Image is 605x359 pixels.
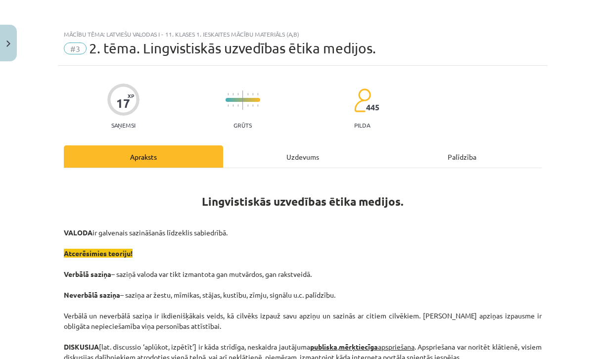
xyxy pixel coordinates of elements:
img: icon-short-line-57e1e144782c952c97e751825c79c345078a6d821885a25fce030b3d8c18986b.svg [233,104,233,107]
u: apspriešana [339,342,415,351]
strong: VALODA [64,228,93,237]
span: XP [128,93,134,98]
div: Palīdzība [382,145,542,168]
span: 445 [366,103,379,112]
img: icon-short-line-57e1e144782c952c97e751825c79c345078a6d821885a25fce030b3d8c18986b.svg [252,104,253,107]
img: icon-short-line-57e1e144782c952c97e751825c79c345078a6d821885a25fce030b3d8c18986b.svg [247,93,248,95]
img: icon-short-line-57e1e144782c952c97e751825c79c345078a6d821885a25fce030b3d8c18986b.svg [228,93,229,95]
img: icon-short-line-57e1e144782c952c97e751825c79c345078a6d821885a25fce030b3d8c18986b.svg [233,93,233,95]
div: Mācību tēma: Latviešu valodas i - 11. klases 1. ieskaites mācību materiāls (a,b) [64,31,542,38]
div: Apraksts [64,145,223,168]
img: icon-close-lesson-0947bae3869378f0d4975bcd49f059093ad1ed9edebbc8119c70593378902aed.svg [6,41,10,47]
b: Lingvistiskās uzvedības ētika medijos. [202,194,404,209]
strong: publiska [310,342,337,351]
img: icon-short-line-57e1e144782c952c97e751825c79c345078a6d821885a25fce030b3d8c18986b.svg [257,93,258,95]
span: #3 [64,43,87,54]
p: Saņemsi [107,122,140,129]
strong: Verbālā saziņa [64,269,111,278]
img: icon-short-line-57e1e144782c952c97e751825c79c345078a6d821885a25fce030b3d8c18986b.svg [252,93,253,95]
img: icon-short-line-57e1e144782c952c97e751825c79c345078a6d821885a25fce030b3d8c18986b.svg [237,93,238,95]
div: 17 [116,96,130,110]
span: Atcerēsimies teoriju! [64,249,133,258]
p: Grūts [233,122,252,129]
strong: Neverbālā saziņa [64,290,120,299]
strong: mērķtiecīga [339,342,378,351]
img: icon-short-line-57e1e144782c952c97e751825c79c345078a6d821885a25fce030b3d8c18986b.svg [228,104,229,107]
img: icon-short-line-57e1e144782c952c97e751825c79c345078a6d821885a25fce030b3d8c18986b.svg [247,104,248,107]
div: Uzdevums [223,145,382,168]
img: icon-short-line-57e1e144782c952c97e751825c79c345078a6d821885a25fce030b3d8c18986b.svg [257,104,258,107]
strong: DISKUSIJA [64,342,99,351]
img: icon-short-line-57e1e144782c952c97e751825c79c345078a6d821885a25fce030b3d8c18986b.svg [237,104,238,107]
img: icon-long-line-d9ea69661e0d244f92f715978eff75569469978d946b2353a9bb055b3ed8787d.svg [242,90,243,110]
img: students-c634bb4e5e11cddfef0936a35e636f08e4e9abd3cc4e673bd6f9a4125e45ecb1.svg [354,88,371,113]
p: pilda [354,122,370,129]
span: 2. tēma. Lingvistiskās uzvedības ētika medijos. [89,40,376,56]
